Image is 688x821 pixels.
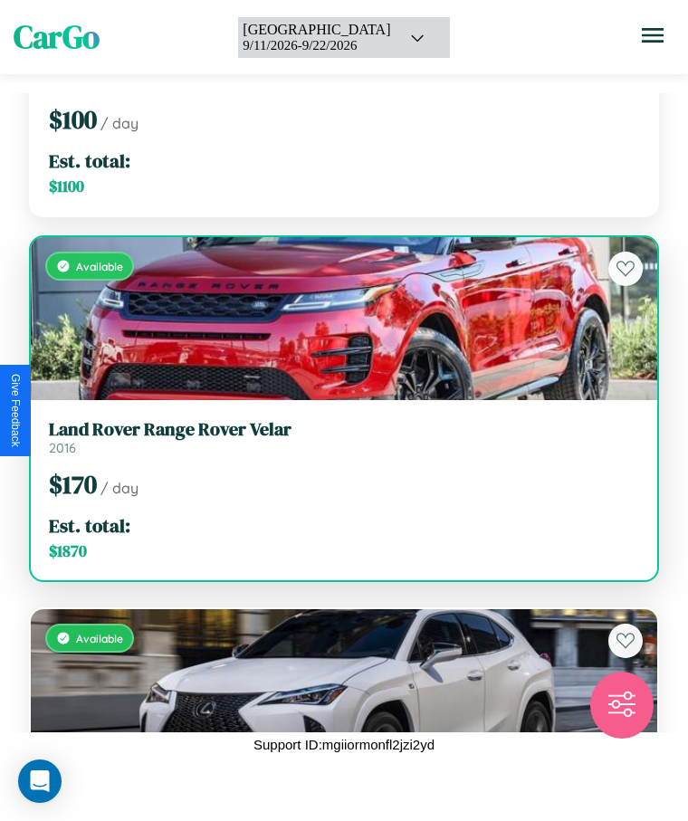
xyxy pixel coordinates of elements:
span: Available [76,632,123,645]
span: $ 100 [49,102,97,137]
span: CarGo [14,15,100,59]
div: 9 / 11 / 2026 - 9 / 22 / 2026 [243,38,390,53]
span: Available [76,260,123,273]
p: Support ID: mgiiormonfl2jzi2yd [253,732,435,757]
span: $ 170 [49,467,97,501]
span: Est. total: [49,512,130,539]
div: Open Intercom Messenger [18,759,62,803]
span: / day [100,479,139,497]
div: [GEOGRAPHIC_DATA] [243,22,390,38]
h3: Land Rover Range Rover Velar [49,418,639,440]
a: Land Rover Range Rover Velar2016 [49,418,639,456]
span: Est. total: [49,148,130,174]
span: $ 1870 [49,540,87,562]
span: $ 1100 [49,176,84,197]
div: Give Feedback [9,374,22,447]
span: 2016 [49,440,76,456]
span: / day [100,114,139,132]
